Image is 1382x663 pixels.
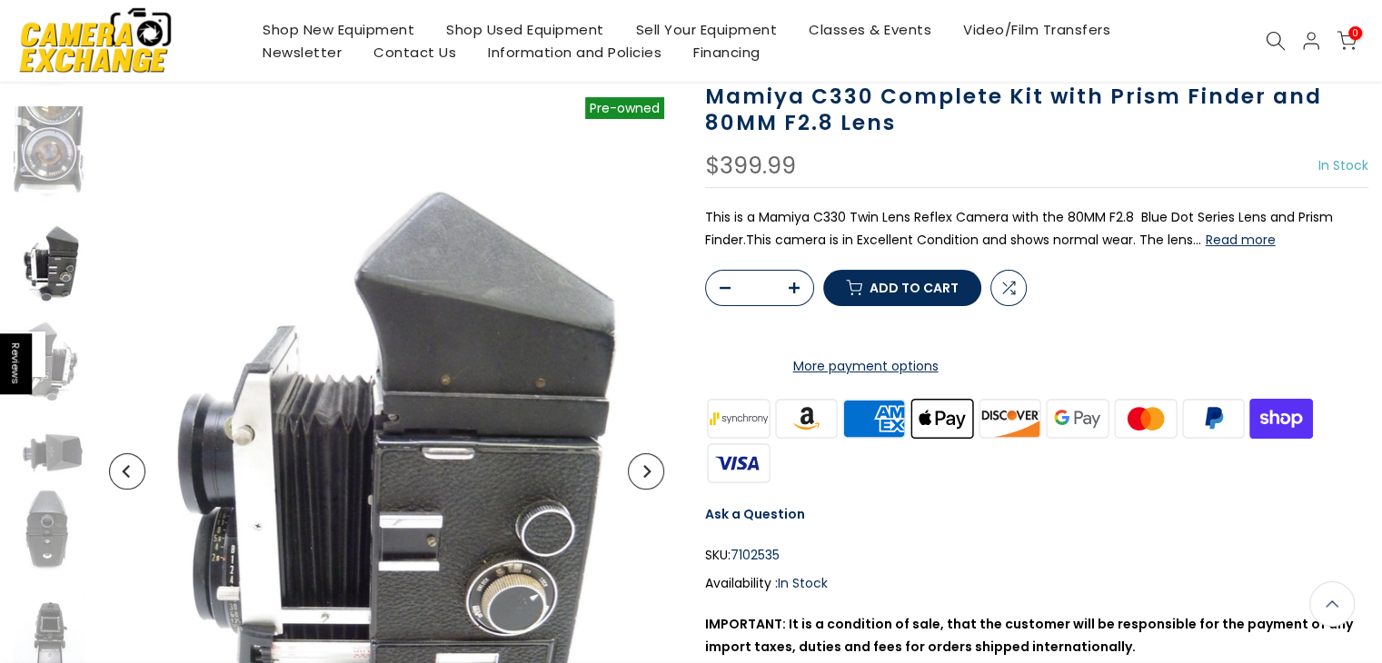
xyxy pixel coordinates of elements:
img: Mamiya C330 Complete Kit with Prism Finder and 80MM F2.8 Lens Medium Format Equipment - Medium Fo... [14,106,86,203]
strong: IMPORTANT: It is a condition of sale, that the customer will be responsible for the payment of an... [705,615,1353,656]
a: Sell Your Equipment [620,18,793,41]
span: In Stock [1318,156,1368,174]
img: visa [705,440,773,485]
div: $399.99 [705,154,796,178]
a: Financing [678,41,777,64]
a: Back to the top [1309,581,1355,627]
button: Next [628,453,664,490]
div: Availability : [705,572,1369,595]
a: More payment options [705,355,1027,378]
img: Mamiya C330 Complete Kit with Prism Finder and 80MM F2.8 Lens Medium Format Equipment - Medium Fo... [14,488,86,585]
img: paypal [1179,396,1248,440]
a: Video/Film Transfers [948,18,1127,41]
a: Newsletter [247,41,358,64]
button: Previous [109,453,145,490]
img: synchrony [705,396,773,440]
img: Mamiya C330 Complete Kit with Prism Finder and 80MM F2.8 Lens Medium Format Equipment - Medium Fo... [14,213,86,310]
span: In Stock [778,574,828,592]
img: amazon payments [772,396,840,440]
a: Contact Us [358,41,472,64]
button: Read more [1206,232,1276,248]
p: This is a Mamiya C330 Twin Lens Reflex Camera with the 80MM F2.8 Blue Dot Series Lens and Prism F... [705,206,1369,252]
a: Classes & Events [793,18,948,41]
button: Add to cart [823,270,981,306]
span: 0 [1348,26,1362,40]
img: shopify pay [1248,396,1316,440]
img: Mamiya C330 Complete Kit with Prism Finder and 80MM F2.8 Lens Medium Format Equipment - Medium Fo... [14,424,86,479]
a: Information and Policies [472,41,678,64]
h1: Mamiya C330 Complete Kit with Prism Finder and 80MM F2.8 Lens [705,84,1369,136]
span: Add to cart [870,282,959,294]
span: 7102535 [731,544,780,567]
img: discover [976,396,1044,440]
img: apple pay [908,396,976,440]
a: Shop Used Equipment [431,18,621,41]
a: Shop New Equipment [247,18,431,41]
img: master [1111,396,1179,440]
a: Ask a Question [705,505,805,523]
img: google pay [1044,396,1112,440]
div: SKU: [705,544,1369,567]
img: Mamiya C330 Complete Kit with Prism Finder and 80MM F2.8 Lens Medium Format Equipment - Medium Fo... [14,319,86,416]
a: 0 [1337,31,1357,51]
img: american express [840,396,909,440]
